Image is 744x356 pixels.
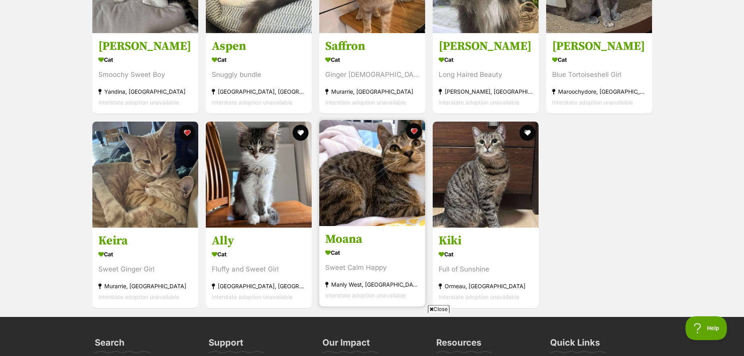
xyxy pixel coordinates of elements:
[206,33,312,114] a: Aspen Cat Snuggly bundle [GEOGRAPHIC_DATA], [GEOGRAPHIC_DATA] Interstate adoption unavailable fav...
[98,281,192,291] div: Murarrie, [GEOGRAPHIC_DATA]
[325,70,419,81] div: Ginger [DEMOGRAPHIC_DATA] Beauty
[95,337,125,353] h3: Search
[98,248,192,260] div: Cat
[92,33,198,114] a: [PERSON_NAME] Cat Smoochy Sweet Boy Yandina, [GEOGRAPHIC_DATA] Interstate adoption unavailable fa...
[319,120,425,226] img: Moana
[325,247,419,258] div: Cat
[552,99,633,106] span: Interstate adoption unavailable
[98,293,179,300] span: Interstate adoption unavailable
[552,87,646,97] div: Maroochydore, [GEOGRAPHIC_DATA]
[439,70,533,81] div: Long Haired Beauty
[439,293,519,300] span: Interstate adoption unavailable
[212,293,293,300] span: Interstate adoption unavailable
[433,227,539,308] a: Kiki Cat Full of Sunshine Ormeau, [GEOGRAPHIC_DATA] Interstate adoption unavailable favourite
[552,70,646,81] div: Blue Tortoiseshell Girl
[325,87,419,97] div: Murarrie, [GEOGRAPHIC_DATA]
[325,232,419,247] h3: Moana
[439,264,533,275] div: Full of Sunshine
[439,54,533,66] div: Cat
[98,70,192,81] div: Smoochy Sweet Boy
[212,54,306,66] div: Cat
[325,262,419,273] div: Sweet Calm Happy
[212,248,306,260] div: Cat
[319,33,425,114] a: Saffron Cat Ginger [DEMOGRAPHIC_DATA] Beauty Murarrie, [GEOGRAPHIC_DATA] Interstate adoption unav...
[98,87,192,97] div: Yandina, [GEOGRAPHIC_DATA]
[325,39,419,54] h3: Saffron
[212,281,306,291] div: [GEOGRAPHIC_DATA], [GEOGRAPHIC_DATA]
[293,125,309,141] button: favourite
[319,226,425,307] a: Moana Cat Sweet Calm Happy Manly West, [GEOGRAPHIC_DATA] Interstate adoption unavailable favourite
[546,33,652,114] a: [PERSON_NAME] Cat Blue Tortoiseshell Girl Maroochydore, [GEOGRAPHIC_DATA] Interstate adoption una...
[433,122,539,228] img: Kiki
[406,123,422,139] button: favourite
[685,316,728,340] iframe: Help Scout Beacon - Open
[98,264,192,275] div: Sweet Ginger Girl
[439,281,533,291] div: Ormeau, [GEOGRAPHIC_DATA]
[439,233,533,248] h3: Kiki
[552,54,646,66] div: Cat
[98,54,192,66] div: Cat
[428,305,449,313] span: Close
[212,70,306,81] div: Snuggly bundle
[439,99,519,106] span: Interstate adoption unavailable
[179,316,565,352] iframe: Advertisement
[550,337,600,353] h3: Quick Links
[206,122,312,228] img: Ally
[212,264,306,275] div: Fluffy and Sweet Girl
[439,87,533,97] div: [PERSON_NAME], [GEOGRAPHIC_DATA]
[325,99,406,106] span: Interstate adoption unavailable
[92,122,198,228] img: Keira
[519,125,535,141] button: favourite
[433,33,539,114] a: [PERSON_NAME] Cat Long Haired Beauty [PERSON_NAME], [GEOGRAPHIC_DATA] Interstate adoption unavail...
[179,125,195,141] button: favourite
[325,54,419,66] div: Cat
[98,39,192,54] h3: [PERSON_NAME]
[325,279,419,290] div: Manly West, [GEOGRAPHIC_DATA]
[92,227,198,308] a: Keira Cat Sweet Ginger Girl Murarrie, [GEOGRAPHIC_DATA] Interstate adoption unavailable favourite
[439,248,533,260] div: Cat
[98,99,179,106] span: Interstate adoption unavailable
[439,39,533,54] h3: [PERSON_NAME]
[212,99,293,106] span: Interstate adoption unavailable
[552,39,646,54] h3: [PERSON_NAME]
[325,292,406,299] span: Interstate adoption unavailable
[206,227,312,308] a: Ally Cat Fluffy and Sweet Girl [GEOGRAPHIC_DATA], [GEOGRAPHIC_DATA] Interstate adoption unavailab...
[98,233,192,248] h3: Keira
[212,87,306,97] div: [GEOGRAPHIC_DATA], [GEOGRAPHIC_DATA]
[212,39,306,54] h3: Aspen
[212,233,306,248] h3: Ally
